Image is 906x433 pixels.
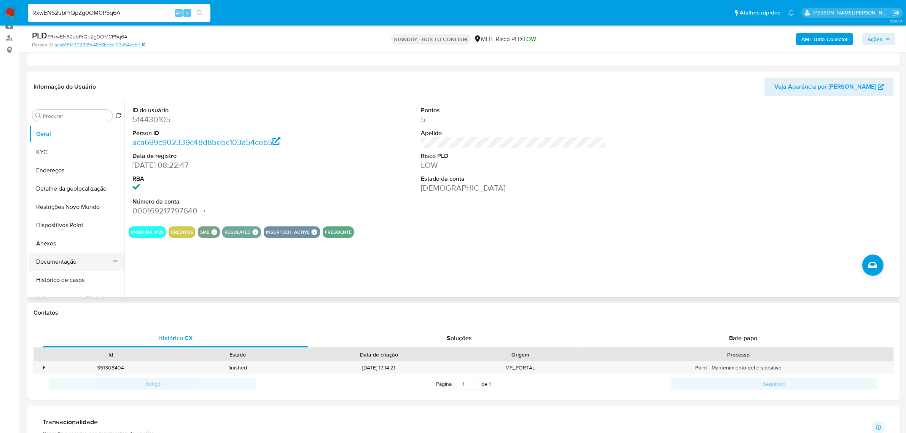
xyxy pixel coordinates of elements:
[43,113,109,119] input: Procurar
[421,114,606,125] dd: 5
[29,180,124,198] button: Detalhe da geolocalização
[33,309,894,317] h1: Contatos
[29,253,118,271] button: Documentação
[179,351,295,358] div: Estado
[671,378,878,390] button: Seguindo
[796,33,853,45] button: AML Data Collector
[29,216,124,234] button: Dispositivos Point
[29,161,124,180] button: Endereços
[436,378,491,390] span: Página de
[186,9,188,16] span: s
[132,106,317,115] dt: ID do usuário
[421,160,606,170] dd: LOW
[496,35,537,43] span: Risco PLD:
[421,106,606,115] dt: Pontos
[421,175,606,183] dt: Estado da conta
[729,334,757,342] span: Bate-papo
[53,351,169,358] div: Id
[33,83,96,91] h1: Informação do Usuário
[462,351,578,358] div: Origem
[801,33,848,45] b: AML Data Collector
[474,35,493,43] div: MLB
[43,364,45,371] div: •
[176,9,182,16] span: Alt
[391,34,471,45] p: STANDBY - ROS TO CONFIRM
[788,10,795,16] a: Notificações
[740,9,780,17] span: Atalhos rápidos
[890,18,902,24] span: 3.160.0
[306,351,452,358] div: Data de criação
[54,41,145,48] a: aca699c902339c48d8bebc103a54ceb5
[132,175,317,183] dt: RBA
[47,33,127,40] span: # RxwEN62ubPrQpZg0OMCP5q6A
[132,160,317,170] dd: [DATE] 08:22:47
[132,137,280,148] a: aca699c902339c48d8bebc103a54ceb5
[868,33,882,45] span: Ações
[132,152,317,160] dt: Data de registro
[29,289,124,307] button: Adiantamentos de Dinheiro
[301,361,457,374] div: [DATE] 17:14:21
[158,334,193,342] span: Histórico CX
[589,351,888,358] div: Processo
[29,143,124,161] button: KYC
[764,78,894,96] button: Veja Aparência por [PERSON_NAME]
[132,129,317,137] dt: Person ID
[457,361,584,374] div: MP_PORTAL
[421,129,606,137] dt: Apelido
[132,114,317,125] dd: 514430105
[29,198,124,216] button: Restrições Novo Mundo
[115,113,121,121] button: Retornar ao pedido padrão
[132,205,317,216] dd: 000169217797640
[524,35,537,43] span: LOW
[192,8,207,18] button: search-icon
[774,78,876,96] span: Veja Aparência por [PERSON_NAME]
[47,361,174,374] div: 351308404
[132,197,317,206] dt: Número da conta
[862,33,895,45] button: Ações
[29,234,124,253] button: Anexos
[32,41,53,48] b: Person ID
[892,9,900,17] a: Sair
[421,152,606,160] dt: Risco PLD
[32,29,47,41] b: PLD
[174,361,301,374] div: finished
[49,378,256,390] button: Antigo
[29,271,124,289] button: Histórico de casos
[489,380,491,388] span: 1
[584,361,893,374] div: Point - Mantenimiento del dispositivo
[28,8,210,18] input: Pesquise usuários ou casos...
[29,125,124,143] button: Geral
[447,334,472,342] span: Soluções
[35,113,41,119] button: Procurar
[421,183,606,193] dd: [DEMOGRAPHIC_DATA]
[813,9,890,16] p: emerson.gomes@mercadopago.com.br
